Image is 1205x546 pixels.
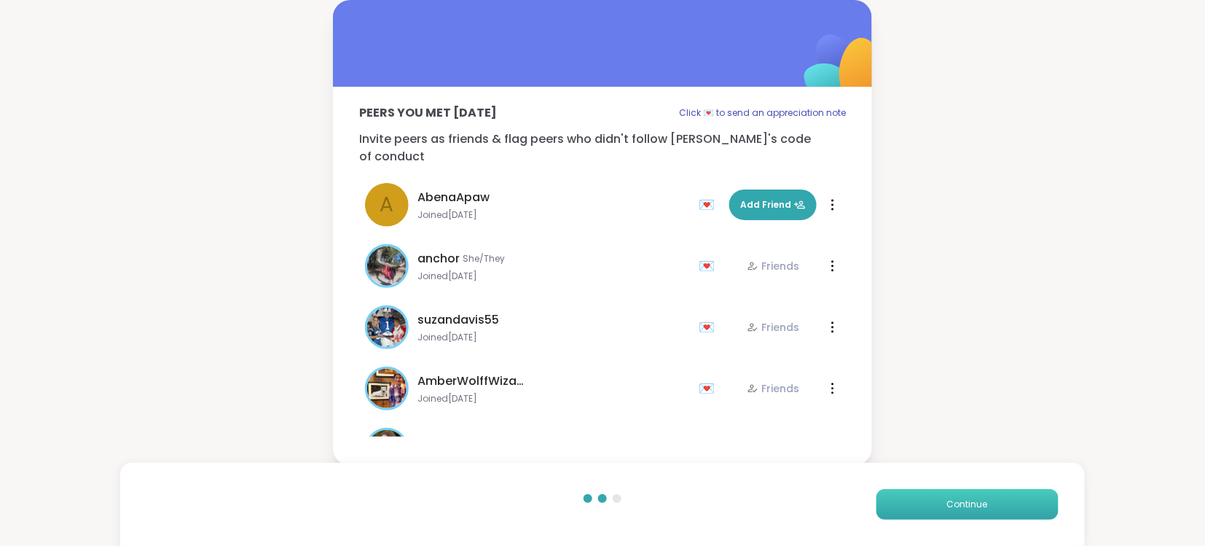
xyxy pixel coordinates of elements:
[417,373,527,390] span: AmberWolffWizard
[359,130,846,165] p: Invite peers as friends & flag peers who didn't follow [PERSON_NAME]'s code of conduct
[747,381,799,396] div: Friends
[747,320,799,335] div: Friends
[740,198,806,211] span: Add Friend
[417,332,690,343] span: Joined [DATE]
[367,308,407,347] img: suzandavis55
[699,377,721,400] div: 💌
[699,254,721,278] div: 💌
[417,209,690,221] span: Joined [DATE]
[367,246,407,286] img: anchor
[359,104,497,122] p: Peers you met [DATE]
[729,190,817,220] button: Add Friend
[417,434,496,451] span: shelleehance
[679,104,846,122] p: Click 💌 to send an appreciation note
[367,369,407,408] img: AmberWolffWizard
[876,489,1059,520] button: Continue
[380,190,394,220] span: A
[417,393,690,405] span: Joined [DATE]
[417,311,499,329] span: suzandavis55
[699,316,721,339] div: 💌
[947,498,988,511] span: Continue
[747,259,799,273] div: Friends
[699,193,721,217] div: 💌
[463,253,505,265] span: She/They
[417,270,690,282] span: Joined [DATE]
[417,250,460,268] span: anchor
[367,430,407,469] img: shelleehance
[417,189,490,206] span: AbenaApaw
